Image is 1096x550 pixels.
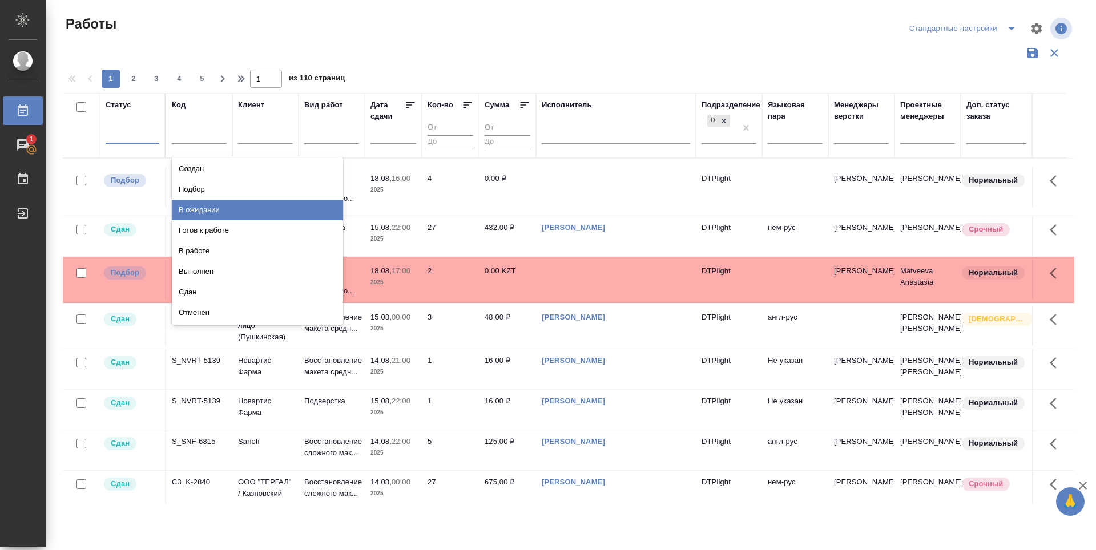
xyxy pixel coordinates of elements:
[172,179,343,200] div: Подбор
[103,222,159,237] div: Менеджер проверил работу исполнителя, передает ее на следующий этап
[485,99,509,111] div: Сумма
[370,447,416,459] p: 2025
[304,436,359,459] p: Восстановление сложного мак...
[696,349,762,389] td: DTPlight
[170,70,188,88] button: 4
[479,390,536,430] td: 16,00 ₽
[422,430,479,470] td: 5
[370,184,416,196] p: 2025
[111,175,139,186] p: Подбор
[370,397,392,405] p: 15.08,
[370,223,392,232] p: 15.08,
[1043,167,1070,195] button: Здесь прячутся важные кнопки
[762,349,828,389] td: Не указан
[392,437,410,446] p: 22:00
[422,216,479,256] td: 27
[696,430,762,470] td: DTPlight
[762,306,828,346] td: англ-рус
[3,131,43,159] a: 1
[542,313,605,321] a: [PERSON_NAME]
[124,73,143,84] span: 2
[422,167,479,207] td: 4
[392,313,410,321] p: 00:00
[696,471,762,511] td: DTPlight
[172,200,343,220] div: В ожидании
[370,313,392,321] p: 15.08,
[422,471,479,511] td: 27
[392,356,410,365] p: 21:00
[193,70,211,88] button: 5
[428,121,473,135] input: От
[834,99,889,122] div: Менеджеры верстки
[238,355,293,378] p: Новартис Фарма
[370,323,416,334] p: 2025
[1043,390,1070,417] button: Здесь прячутся важные кнопки
[428,99,453,111] div: Кол-во
[834,436,889,447] p: [PERSON_NAME]
[969,224,1003,235] p: Срочный
[834,395,889,407] p: [PERSON_NAME]
[304,395,359,407] p: Подверстка
[1043,42,1065,64] button: Сбросить фильтры
[894,216,961,256] td: [PERSON_NAME]
[106,99,131,111] div: Статус
[304,99,343,111] div: Вид работ
[969,397,1018,409] p: Нормальный
[172,282,343,302] div: Сдан
[762,390,828,430] td: Не указан
[762,430,828,470] td: англ-рус
[696,260,762,300] td: DTPlight
[542,397,605,405] a: [PERSON_NAME]
[392,174,410,183] p: 16:00
[479,167,536,207] td: 0,00 ₽
[103,173,159,188] div: Можно подбирать исполнителей
[1050,18,1074,39] span: Посмотреть информацию
[900,312,955,334] p: [PERSON_NAME], [PERSON_NAME]
[392,223,410,232] p: 22:00
[370,356,392,365] p: 14.08,
[103,312,159,327] div: Менеджер проверил работу исполнителя, передает ее на следующий этап
[966,99,1026,122] div: Доп. статус заказа
[479,260,536,300] td: 0,00 KZT
[706,114,731,128] div: DTPlight
[762,471,828,511] td: нем-рус
[1043,349,1070,377] button: Здесь прячутся важные кнопки
[1043,260,1070,287] button: Здесь прячутся важные кнопки
[542,437,605,446] a: [PERSON_NAME]
[894,260,961,300] td: Matveeva Anastasia
[172,241,343,261] div: В работе
[969,478,1003,490] p: Срочный
[542,478,605,486] a: [PERSON_NAME]
[103,395,159,411] div: Менеджер проверил работу исполнителя, передает ее на следующий этап
[834,222,889,233] p: [PERSON_NAME]
[170,73,188,84] span: 4
[479,349,536,389] td: 16,00 ₽
[428,135,473,149] input: До
[707,115,718,127] div: DTPlight
[289,71,345,88] span: из 110 страниц
[479,306,536,346] td: 48,00 ₽
[63,15,116,33] span: Работы
[696,216,762,256] td: DTPlight
[1056,487,1085,516] button: 🙏
[969,313,1026,325] p: [DEMOGRAPHIC_DATA]
[1061,490,1080,513] span: 🙏
[103,355,159,370] div: Менеджер проверил работу исполнителя, передает ее на следующий этап
[238,395,293,418] p: Новартис Фарма
[147,73,166,84] span: 3
[392,397,410,405] p: 22:00
[894,471,961,511] td: [PERSON_NAME]
[702,99,760,111] div: Подразделение
[906,19,1023,38] div: split button
[193,73,211,84] span: 5
[370,437,392,446] p: 14.08,
[172,355,227,366] div: S_NVRT-5139
[370,478,392,486] p: 14.08,
[1043,306,1070,333] button: Здесь прячутся важные кнопки
[422,349,479,389] td: 1
[103,265,159,281] div: Можно подбирать исполнителей
[392,478,410,486] p: 00:00
[172,99,186,111] div: Код
[370,266,392,275] p: 18.08,
[969,438,1018,449] p: Нормальный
